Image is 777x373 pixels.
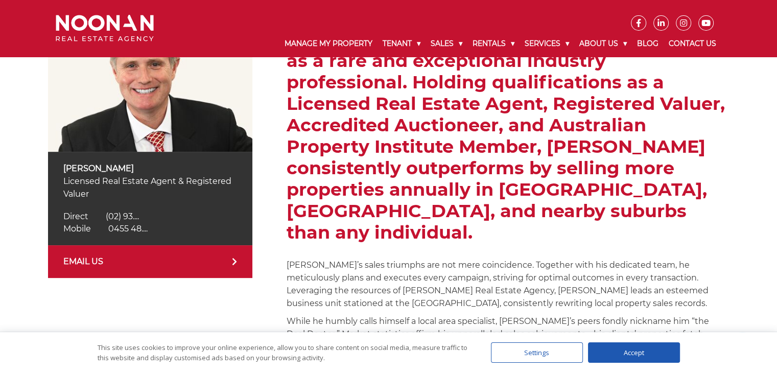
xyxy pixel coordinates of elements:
span: Direct [63,212,88,221]
p: Licensed Real Estate Agent & Registered Valuer [63,175,237,200]
div: Accept [588,342,680,363]
a: EMAIL US [48,245,252,278]
img: Noonan Real Estate Agency [56,15,154,42]
span: Mobile [63,224,91,234]
a: Click to reveal phone number [63,224,148,234]
p: While he humbly calls himself a local area specialist, [PERSON_NAME]’s peers fondly nickname him ... [287,315,729,366]
a: Blog [632,31,664,57]
p: [PERSON_NAME] [63,162,237,175]
div: Settings [491,342,583,363]
a: Contact Us [664,31,721,57]
p: [PERSON_NAME]’s sales triumphs are not mere coincidence. Together with his dedicated team, he met... [287,259,729,310]
a: Sales [426,31,467,57]
span: (02) 93.... [106,212,139,221]
a: Services [520,31,574,57]
a: Tenant [378,31,426,57]
div: This site uses cookies to improve your online experience, allow you to share content on social me... [98,342,470,363]
a: Click to reveal phone number [63,212,139,221]
a: Manage My Property [279,31,378,57]
h2: With over 20 years of respected experience in the real estate field, [PERSON_NAME] stands as a ra... [287,7,729,243]
a: Rentals [467,31,520,57]
img: David Hughes [48,7,252,152]
a: About Us [574,31,632,57]
span: 0455 48.... [108,224,148,234]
